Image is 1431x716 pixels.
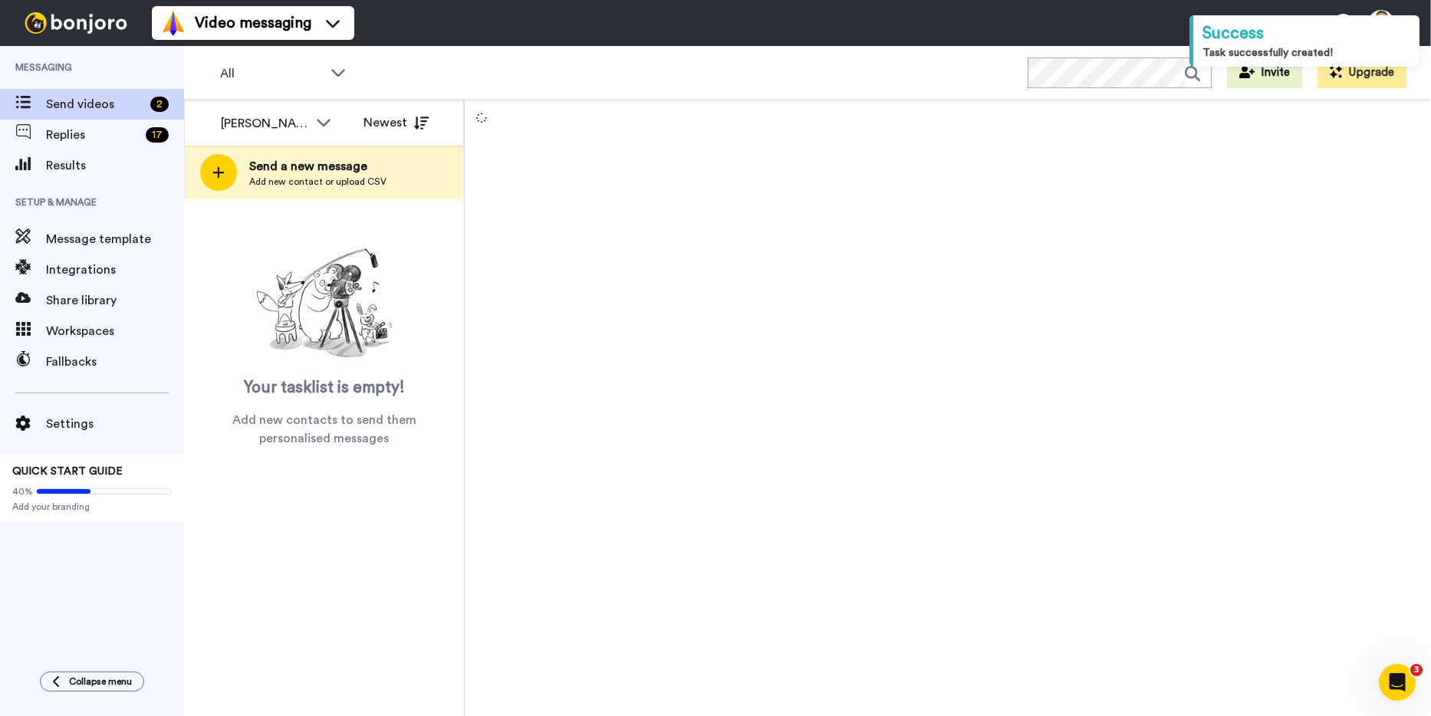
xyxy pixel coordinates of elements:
[46,353,184,371] span: Fallbacks
[46,126,140,144] span: Replies
[249,157,387,176] span: Send a new message
[1202,21,1410,45] div: Success
[12,501,172,513] span: Add your branding
[249,176,387,188] span: Add new contact or upload CSV
[46,291,184,310] span: Share library
[207,411,441,448] span: Add new contacts to send them personalised messages
[46,230,184,248] span: Message template
[352,107,440,138] button: Newest
[46,156,184,175] span: Results
[12,485,33,498] span: 40%
[244,376,405,399] span: Your tasklist is empty!
[46,415,184,433] span: Settings
[46,95,144,113] span: Send videos
[161,11,186,35] img: vm-color.svg
[150,97,169,112] div: 2
[146,127,169,143] div: 17
[46,261,184,279] span: Integrations
[220,64,323,83] span: All
[1410,664,1423,676] span: 3
[221,114,308,133] div: [PERSON_NAME]
[46,322,184,340] span: Workspaces
[195,12,311,34] span: Video messaging
[40,672,144,691] button: Collapse menu
[18,12,133,34] img: bj-logo-header-white.svg
[69,675,132,688] span: Collapse menu
[248,242,401,365] img: ready-set-action.png
[1379,664,1416,701] iframe: Intercom live chat
[1318,57,1406,88] button: Upgrade
[12,466,123,477] span: QUICK START GUIDE
[1227,57,1302,88] button: Invite
[1202,45,1410,61] div: Task successfully created!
